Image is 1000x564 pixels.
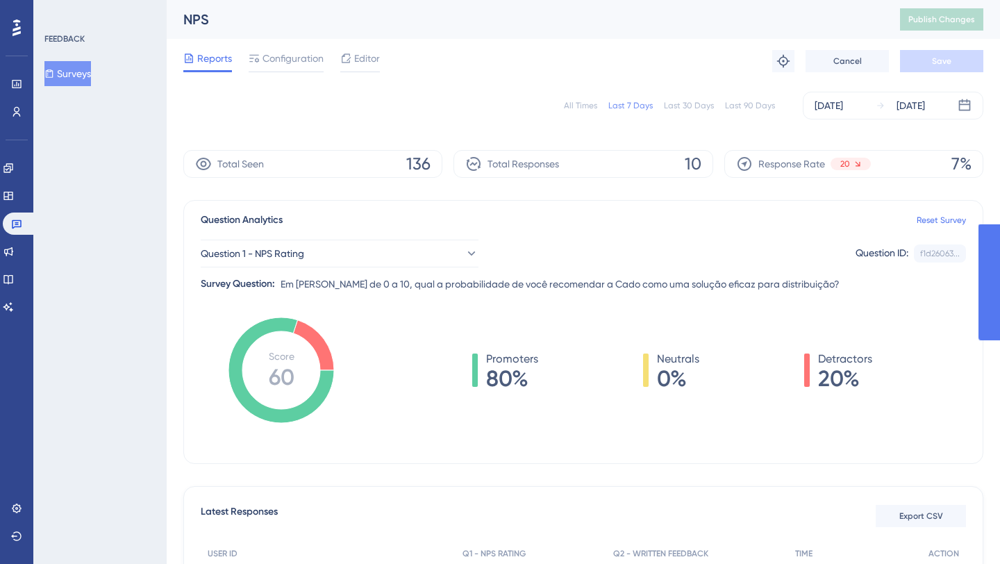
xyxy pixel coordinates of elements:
[917,215,966,226] a: Reset Survey
[201,245,304,262] span: Question 1 - NPS Rating
[818,351,872,367] span: Detractors
[815,97,843,114] div: [DATE]
[942,509,983,551] iframe: UserGuiding AI Assistant Launcher
[201,240,478,267] button: Question 1 - NPS Rating
[462,548,526,559] span: Q1 - NPS RATING
[262,50,324,67] span: Configuration
[876,505,966,527] button: Export CSV
[613,548,708,559] span: Q2 - WRITTEN FEEDBACK
[818,367,872,390] span: 20%
[201,276,275,292] div: Survey Question:
[928,548,959,559] span: ACTION
[486,367,538,390] span: 80%
[833,56,862,67] span: Cancel
[795,548,812,559] span: TIME
[897,97,925,114] div: [DATE]
[201,504,278,529] span: Latest Responses
[197,50,232,67] span: Reports
[900,50,983,72] button: Save
[406,153,431,175] span: 136
[856,244,908,263] div: Question ID:
[208,548,237,559] span: USER ID
[354,50,380,67] span: Editor
[932,56,951,67] span: Save
[685,153,701,175] span: 10
[487,156,559,172] span: Total Responses
[269,351,294,362] tspan: Score
[44,33,85,44] div: FEEDBACK
[269,364,294,390] tspan: 60
[486,351,538,367] span: Promoters
[608,100,653,111] div: Last 7 Days
[725,100,775,111] div: Last 90 Days
[664,100,714,111] div: Last 30 Days
[183,10,865,29] div: NPS
[920,248,960,259] div: f1d26063...
[900,8,983,31] button: Publish Changes
[951,153,972,175] span: 7%
[281,276,840,292] span: Em [PERSON_NAME] de 0 a 10, qual a probabilidade de você recomendar a Cado como uma solução efica...
[657,351,699,367] span: Neutrals
[44,61,91,86] button: Surveys
[217,156,264,172] span: Total Seen
[657,367,699,390] span: 0%
[908,14,975,25] span: Publish Changes
[564,100,597,111] div: All Times
[201,212,283,229] span: Question Analytics
[899,511,943,522] span: Export CSV
[840,158,850,169] span: 20
[806,50,889,72] button: Cancel
[758,156,825,172] span: Response Rate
